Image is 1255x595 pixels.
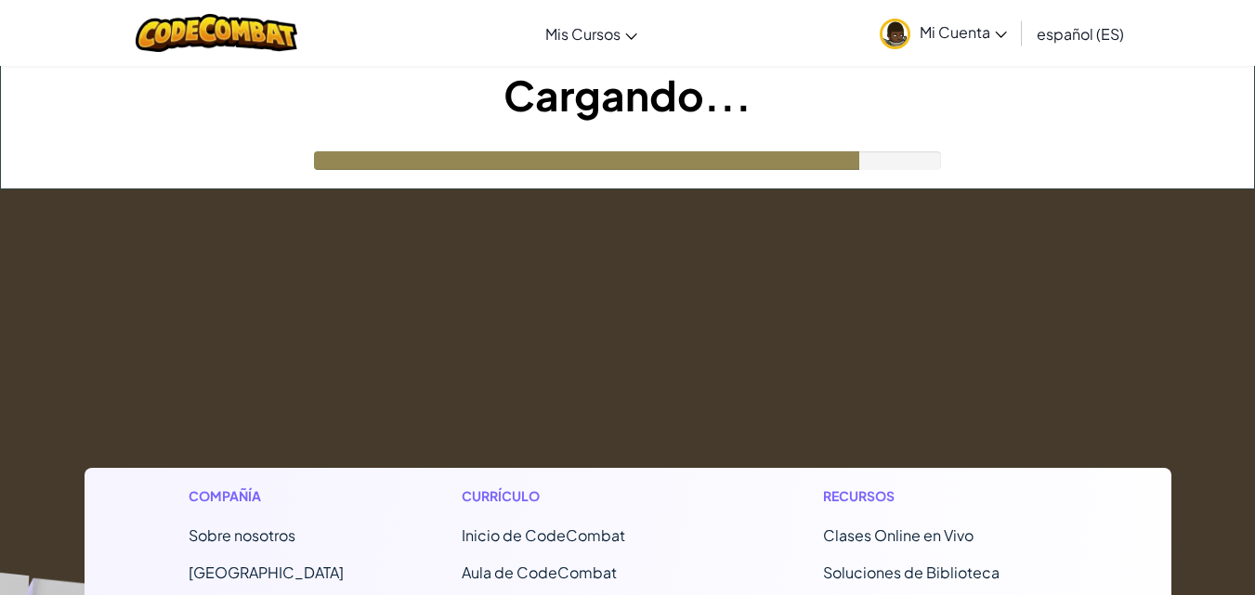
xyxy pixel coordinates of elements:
[823,486,1067,506] h1: Recursos
[136,14,298,52] img: CodeCombat logo
[823,563,1000,582] a: Soluciones de Biblioteca
[1027,8,1133,58] a: español (ES)
[189,486,344,506] h1: Compañía
[189,563,344,582] a: [GEOGRAPHIC_DATA]
[545,24,621,44] span: Mis Cursos
[1,66,1254,123] h1: Cargando...
[823,525,974,545] a: Clases Online en Vivo
[1037,24,1124,44] span: español (ES)
[920,22,1007,42] span: Mi Cuenta
[189,525,295,545] a: Sobre nosotros
[462,486,706,506] h1: Currículo
[880,19,910,49] img: avatar
[462,525,625,545] span: Inicio de CodeCombat
[870,4,1016,62] a: Mi Cuenta
[462,563,617,582] a: Aula de CodeCombat
[536,8,647,58] a: Mis Cursos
